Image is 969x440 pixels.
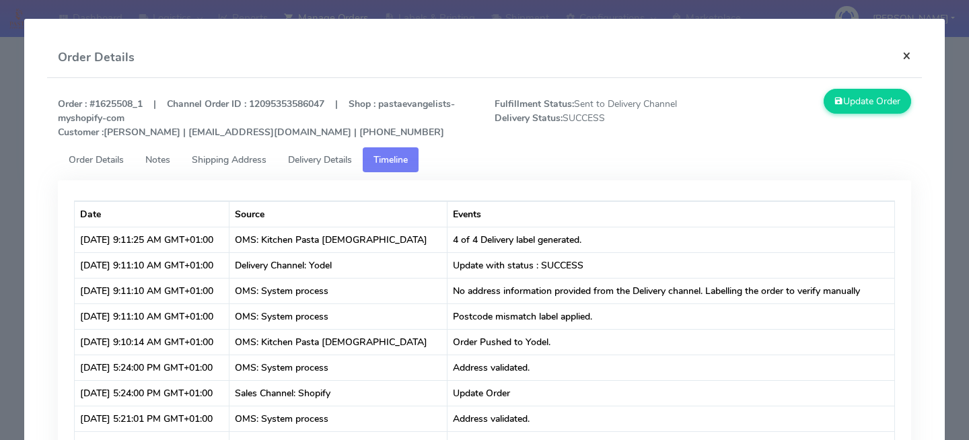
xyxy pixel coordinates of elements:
td: No address information provided from the Delivery channel. Labelling the order to verify manually [447,278,894,303]
td: [DATE] 9:11:10 AM GMT+01:00 [75,278,229,303]
th: Source [229,201,447,227]
td: Address validated. [447,355,894,380]
td: [DATE] 9:10:14 AM GMT+01:00 [75,329,229,355]
td: Postcode mismatch label applied. [447,303,894,329]
td: [DATE] 5:21:01 PM GMT+01:00 [75,406,229,431]
span: Notes [145,153,170,166]
td: Order Pushed to Yodel. [447,329,894,355]
td: Update Order [447,380,894,406]
span: Sent to Delivery Channel SUCCESS [485,97,703,139]
td: [DATE] 9:11:10 AM GMT+01:00 [75,303,229,329]
span: Delivery Details [288,153,352,166]
th: Date [75,201,229,227]
td: [DATE] 5:24:00 PM GMT+01:00 [75,380,229,406]
strong: Customer : [58,126,104,139]
button: Close [892,38,922,73]
span: Shipping Address [192,153,266,166]
strong: Order : #1625508_1 | Channel Order ID : 12095353586047 | Shop : pastaevangelists-myshopify-com [P... [58,98,455,139]
span: Timeline [373,153,408,166]
th: Events [447,201,894,227]
strong: Delivery Status: [495,112,563,124]
h4: Order Details [58,48,135,67]
td: [DATE] 9:11:10 AM GMT+01:00 [75,252,229,278]
ul: Tabs [58,147,911,172]
td: Sales Channel: Shopify [229,380,447,406]
td: [DATE] 9:11:25 AM GMT+01:00 [75,227,229,252]
span: Order Details [69,153,124,166]
td: Update with status : SUCCESS [447,252,894,278]
td: 4 of 4 Delivery label generated. [447,227,894,252]
td: OMS: System process [229,303,447,329]
td: OMS: System process [229,406,447,431]
td: OMS: Kitchen Pasta [DEMOGRAPHIC_DATA] [229,329,447,355]
td: OMS: System process [229,355,447,380]
td: OMS: System process [229,278,447,303]
td: OMS: Kitchen Pasta [DEMOGRAPHIC_DATA] [229,227,447,252]
td: Delivery Channel: Yodel [229,252,447,278]
td: Address validated. [447,406,894,431]
strong: Fulfillment Status: [495,98,574,110]
td: [DATE] 5:24:00 PM GMT+01:00 [75,355,229,380]
button: Update Order [824,89,911,114]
